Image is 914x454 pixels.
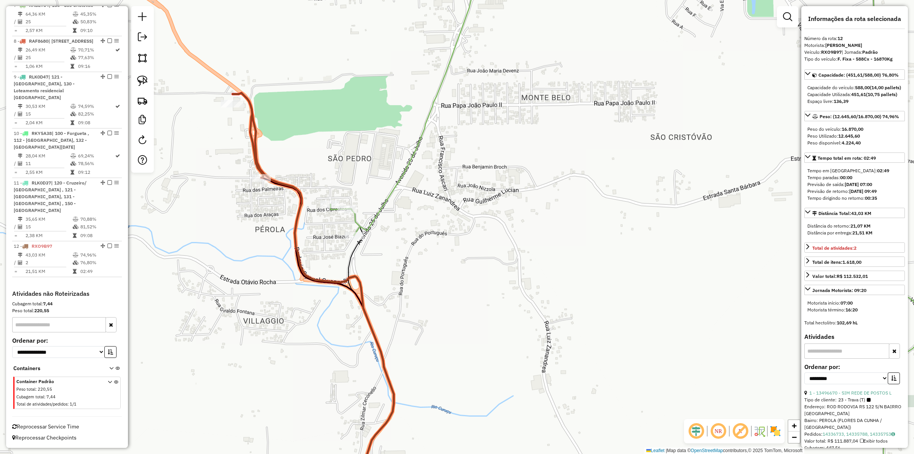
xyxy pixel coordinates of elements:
[14,74,75,100] span: | 121 - [GEOGRAPHIC_DATA], 130 - Loteamento residencial [GEOGRAPHIC_DATA]
[78,168,115,176] td: 09:12
[792,432,797,442] span: −
[804,403,905,417] div: Endereço: ROD RODOVIA RS 122 S/N BAIRRO [GEOGRAPHIC_DATA]
[845,307,858,313] strong: 16:20
[812,245,856,251] span: Total de atividades:
[804,56,905,63] div: Tipo do veículo:
[818,155,876,161] span: Tempo total em rota: 02:49
[78,119,115,127] td: 09:08
[34,308,49,313] strong: 220,55
[137,53,148,63] img: Selecionar atividades - polígono
[14,74,75,100] span: 9 -
[107,244,112,248] em: Finalizar rota
[840,300,853,306] strong: 07:00
[837,273,868,279] strong: R$ 112.532,01
[80,223,118,231] td: 81,52%
[16,387,35,392] span: Peso total
[25,152,70,160] td: 28,04 KM
[804,333,905,340] h4: Atividades
[135,9,150,26] a: Nova sessão e pesquisa
[14,119,18,127] td: =
[807,306,902,313] div: Motorista término:
[43,301,53,306] strong: 7,44
[13,364,99,372] span: Containers
[18,154,22,158] i: Distância Total
[812,273,868,280] div: Valor total:
[14,232,18,239] td: =
[25,63,70,70] td: 1,06 KM
[788,420,800,432] a: Zoom in
[25,251,72,259] td: 43,03 KM
[101,39,105,43] em: Alterar sequência das rotas
[18,217,22,221] i: Distância Total
[842,49,878,55] span: | Jornada:
[80,215,118,223] td: 70,88%
[809,390,892,396] a: 1 - 13496670 - SIM REDE DE POSTOS L
[804,152,905,163] a: Tempo total em rota: 02:49
[804,220,905,239] div: Distância Total:43,03 KM
[70,154,76,158] i: % de utilização do peso
[14,268,18,275] td: =
[16,378,99,385] span: Container Padrão
[807,126,863,132] span: Peso do veículo:
[32,130,52,136] span: RKY5A38
[18,225,22,229] i: Total de Atividades
[29,2,49,8] span: RAB2754
[18,161,22,166] i: Total de Atividades
[804,445,840,451] span: Cubagem: 447,56
[25,119,70,127] td: 2,04 KM
[837,320,858,326] strong: 102,69 hL
[834,98,848,104] strong: 136,39
[114,39,119,43] em: Opções
[73,269,77,274] i: Tempo total em rota
[818,72,899,78] span: Capacidade: (451,61/588,00) 76,80%
[807,140,902,146] div: Peso disponível:
[18,55,22,60] i: Total de Atividades
[865,195,877,201] strong: 00:35
[14,2,93,8] span: 7 -
[807,174,902,181] div: Tempo paradas:
[18,48,22,52] i: Distância Total
[842,140,861,146] strong: 4.224,40
[73,19,78,24] i: % de utilização da cubagem
[78,110,115,118] td: 82,25%
[14,130,89,150] span: 10 -
[135,29,150,47] a: Exportar sessão
[842,126,863,132] strong: 16.870,00
[845,181,872,187] strong: [DATE] 07:00
[29,38,48,44] span: RAF8680
[807,181,902,188] div: Previsão de saída:
[646,448,665,453] a: Leaflet
[870,85,901,90] strong: (14,00 pallets)
[804,15,905,22] h4: Informações da rota selecionada
[862,49,878,55] strong: Padrão
[804,319,905,326] div: Total hectolitro:
[78,103,115,110] td: 74,59%
[70,161,76,166] i: % de utilização da cubagem
[804,271,905,281] a: Valor total:R$ 112.532,01
[29,74,48,80] span: RLK0D47
[807,195,902,202] div: Tempo dirigindo no retorno:
[838,396,871,403] span: 23 - Trava (T)
[25,259,72,266] td: 2
[78,160,115,167] td: 78,56%
[825,42,862,48] strong: [PERSON_NAME]
[114,74,119,79] em: Opções
[687,422,705,440] span: Ocultar deslocamento
[12,290,122,297] h4: Atividades não Roteirizadas
[14,223,18,231] td: /
[70,48,76,52] i: % de utilização do peso
[807,133,902,140] div: Peso Utilizado:
[101,180,105,185] em: Alterar sequência das rotas
[804,208,905,218] a: Distância Total:43,03 KM
[137,75,148,86] img: Selecionar atividades - laço
[804,42,905,49] div: Motorista:
[18,104,22,109] i: Distância Total
[14,180,86,213] span: | 120 - Cruzeiro/ [GEOGRAPHIC_DATA] , 121 - [GEOGRAPHIC_DATA], 131 - [GEOGRAPHIC_DATA] , 150 - [G...
[25,27,72,34] td: 2,57 KM
[73,233,77,238] i: Tempo total em rota
[32,243,52,249] span: RXO9B97
[837,35,843,41] strong: 12
[114,180,119,185] em: Opções
[804,438,905,444] div: Valor total: R$ 111.887,04
[850,223,871,229] strong: 21,07 KM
